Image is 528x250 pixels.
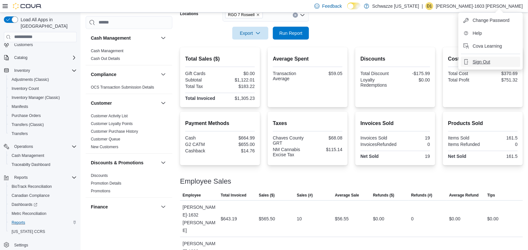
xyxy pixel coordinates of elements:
div: $0.00 [449,215,460,223]
h2: Total Sales ($) [185,55,255,63]
div: Total Profit [448,77,482,82]
p: [PERSON_NAME]-1603 [PERSON_NAME] [436,2,523,10]
div: Chaves County GRT [273,135,306,146]
a: [US_STATE] CCRS [9,228,48,236]
span: D1 [427,2,432,10]
span: Traceabilty Dashboard [12,162,50,167]
h3: Finance [91,204,108,210]
div: NM Cannabis Excise Tax [273,147,306,157]
span: Purchase Orders [9,112,77,120]
button: Settings [1,240,79,249]
div: Total Discount [360,71,394,76]
span: Customers [14,42,33,47]
div: Cash [185,135,219,140]
span: Transfers [12,131,28,136]
div: $68.08 [309,135,342,140]
button: Purchase Orders [6,111,79,120]
span: Inventory [14,68,30,73]
span: Canadian Compliance [9,192,77,199]
div: Total Cost [448,71,482,76]
a: Purchase Orders [9,112,43,120]
h2: Invoices Sold [360,120,430,127]
h3: Discounts & Promotions [91,159,143,166]
button: BioTrack Reconciliation [6,182,79,191]
button: Customer [91,100,158,106]
span: Export [236,27,264,40]
a: Customer Loyalty Points [91,121,133,126]
div: $370.69 [484,71,518,76]
p: Schwazze [US_STATE] [372,2,419,10]
span: Manifests [12,104,28,109]
button: Reports [12,174,30,181]
button: Adjustments (Classic) [6,75,79,84]
span: Manifests [9,103,77,111]
button: Transfers [6,129,79,138]
a: Customer Purchase History [91,129,138,134]
div: Customer [86,112,172,153]
button: Catalog [12,54,30,62]
span: Catalog [14,55,27,60]
div: Discounts & Promotions [86,172,172,197]
a: Discounts [91,173,108,178]
div: Loyalty Redemptions [360,77,394,88]
button: Canadian Compliance [6,191,79,200]
h2: Average Spent [273,55,342,63]
button: Inventory Count [6,84,79,93]
div: 0 [411,215,414,223]
button: Open list of options [300,13,305,18]
button: Sign Out [461,57,520,67]
span: Operations [14,144,33,149]
div: Total Tax [185,84,219,89]
div: 19 [397,135,430,140]
span: Average Refund [449,193,479,198]
button: Inventory Manager (Classic) [6,93,79,102]
button: Discounts & Promotions [91,159,158,166]
a: Adjustments (Classic) [9,76,52,83]
h3: Customer [91,100,112,106]
span: Employee [183,193,201,198]
button: Traceabilty Dashboard [6,160,79,169]
span: Cash Management [91,48,123,53]
span: Customer Activity List [91,113,128,119]
button: Catalog [1,53,79,62]
div: $655.00 [221,142,255,147]
button: Clear input [293,13,298,18]
div: $1,305.23 [221,96,255,101]
h3: Employee Sales [180,178,231,185]
a: Dashboards [6,200,79,209]
span: Load All Apps in [GEOGRAPHIC_DATA] [18,16,77,29]
button: Cash Management [159,34,167,42]
h2: Cost/Profit [448,55,518,63]
div: Transaction Average [273,71,306,81]
div: Subtotal [185,77,219,82]
span: BioTrack Reconciliation [12,184,52,189]
div: Invoices Sold [360,135,394,140]
div: Finance [86,216,172,234]
a: Cash Out Details [91,56,120,61]
strong: Net Sold [448,154,466,159]
span: Traceabilty Dashboard [9,161,77,168]
span: Adjustments (Classic) [9,76,77,83]
a: Canadian Compliance [9,192,52,199]
a: Cash Management [91,49,123,53]
span: Reports [12,174,77,181]
div: $56.55 [335,215,349,223]
span: Tips [487,193,495,198]
a: BioTrack Reconciliation [9,183,54,190]
div: $0.00 [487,215,499,223]
button: Finance [91,204,158,210]
a: Customers [12,41,35,49]
span: Inventory Manager (Classic) [9,94,77,101]
div: $14.76 [221,148,255,153]
span: Reports [9,219,77,226]
div: Cashback [185,148,219,153]
div: $0.00 [221,71,255,76]
span: Settings [12,241,77,249]
div: InvoicesRefunded [360,142,397,147]
a: Promotion Details [91,181,121,186]
div: Compliance [86,83,172,94]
